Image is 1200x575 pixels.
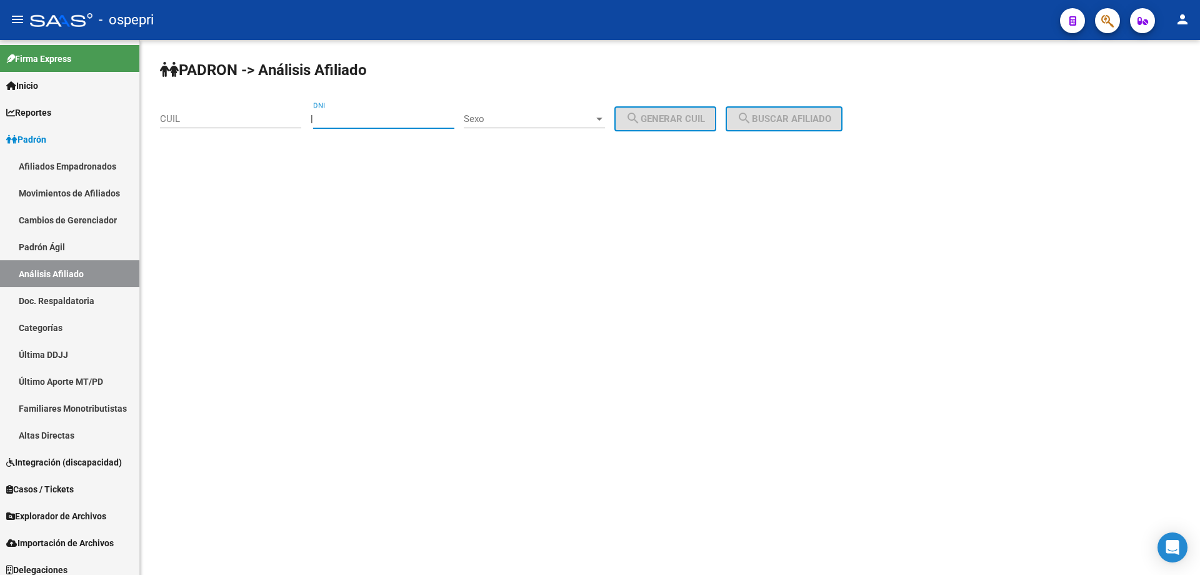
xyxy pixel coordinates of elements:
[737,113,831,125] span: Buscar afiliado
[1157,532,1187,562] div: Open Intercom Messenger
[6,536,114,550] span: Importación de Archivos
[464,113,594,125] span: Sexo
[6,52,71,66] span: Firma Express
[6,106,51,120] span: Reportes
[737,111,752,126] mat-icon: search
[6,509,106,523] span: Explorador de Archivos
[726,106,842,131] button: Buscar afiliado
[10,12,25,27] mat-icon: menu
[6,79,38,93] span: Inicio
[6,133,46,146] span: Padrón
[99,6,154,34] span: - ospepri
[614,106,716,131] button: Generar CUIL
[6,455,122,469] span: Integración (discapacidad)
[311,113,726,125] div: |
[1175,12,1190,27] mat-icon: person
[626,113,705,125] span: Generar CUIL
[160,61,367,79] strong: PADRON -> Análisis Afiliado
[6,482,74,496] span: Casos / Tickets
[626,111,641,126] mat-icon: search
